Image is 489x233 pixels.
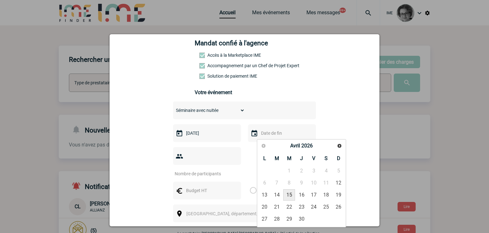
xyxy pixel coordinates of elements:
h4: Mandat confié à l'agence [195,39,268,47]
input: Date de fin [259,129,303,137]
a: 25 [320,201,332,213]
a: 30 [296,213,307,225]
span: Jeudi [300,155,303,161]
a: 18 [320,189,332,201]
span: 2026 [301,143,313,149]
span: Samedi [325,155,328,161]
a: 22 [283,201,295,213]
input: Nombre de participants [173,170,233,178]
a: 14 [271,189,283,201]
span: [GEOGRAPHIC_DATA], département, région... [186,211,275,216]
span: Avril [290,143,300,149]
a: Suivant [335,141,344,150]
a: 15 [283,189,295,201]
span: Mardi [275,155,279,161]
a: 16 [296,189,307,201]
span: Suivant [337,143,342,148]
input: Date de début [184,129,228,137]
a: 12 [333,177,345,189]
a: 19 [333,189,345,201]
a: 24 [308,201,320,213]
label: Conformité aux process achat client, Prise en charge de la facturation, Mutualisation de plusieur... [199,74,227,79]
h3: Votre événement [195,89,295,95]
a: 17 [308,189,320,201]
label: Accès à la Marketplace IME [199,53,227,58]
span: Dimanche [337,155,340,161]
label: Prestation payante [199,63,227,68]
a: 21 [271,201,283,213]
span: Lundi [263,155,266,161]
label: Par personne [250,182,257,199]
span: Vendredi [312,155,315,161]
a: 29 [283,213,295,225]
span: Mercredi [287,155,291,161]
a: 13 [259,189,271,201]
a: 23 [296,201,307,213]
a: 20 [259,201,271,213]
a: 26 [333,201,345,213]
a: 28 [271,213,283,225]
input: Budget HT [184,186,228,195]
a: 27 [259,213,271,225]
